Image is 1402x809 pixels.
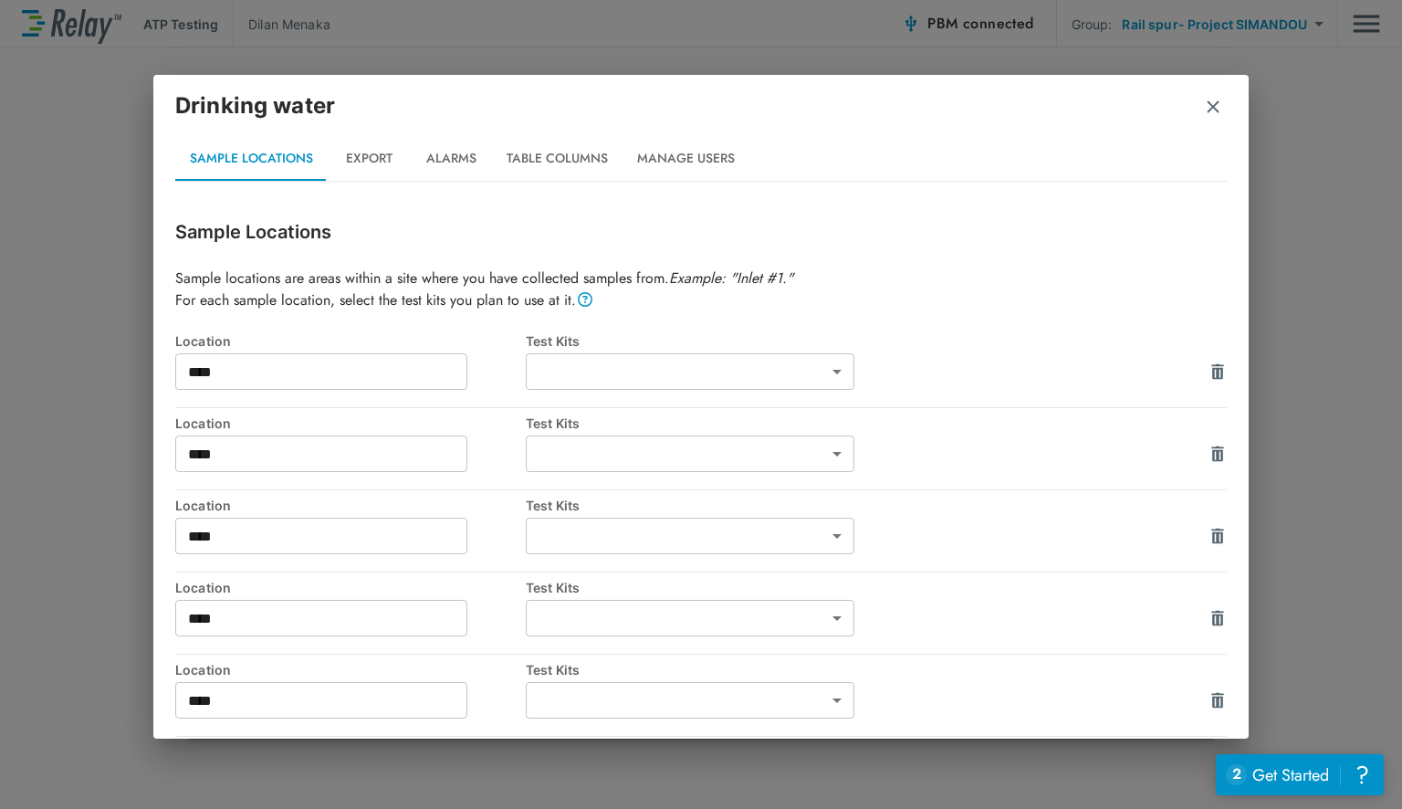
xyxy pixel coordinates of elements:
img: Drawer Icon [1208,445,1227,463]
img: Remove [1204,98,1222,116]
div: Test Kits [526,580,876,595]
div: Location [175,580,526,595]
img: Drawer Icon [1208,609,1227,627]
div: Test Kits [526,415,876,431]
button: Export [328,137,410,181]
div: Location [175,333,526,349]
div: Location [175,415,526,431]
iframe: Resource center [1216,754,1384,795]
div: Location [175,662,526,678]
p: Sample locations are areas within a site where you have collected samples from. For each sample l... [175,268,1227,311]
button: Sample Locations [175,137,328,181]
div: Location [175,498,526,513]
div: Test Kits [526,333,876,349]
div: Test Kits [526,498,876,513]
img: Drawer Icon [1208,527,1227,545]
em: Example: "Inlet #1." [669,268,793,289]
button: Alarms [410,137,492,181]
p: Sample Locations [175,218,1227,246]
div: Test Kits [526,662,876,678]
button: Manage Users [623,137,749,181]
p: Drinking water [175,89,335,122]
img: Drawer Icon [1208,691,1227,709]
button: Table Columns [492,137,623,181]
img: Drawer Icon [1208,362,1227,381]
